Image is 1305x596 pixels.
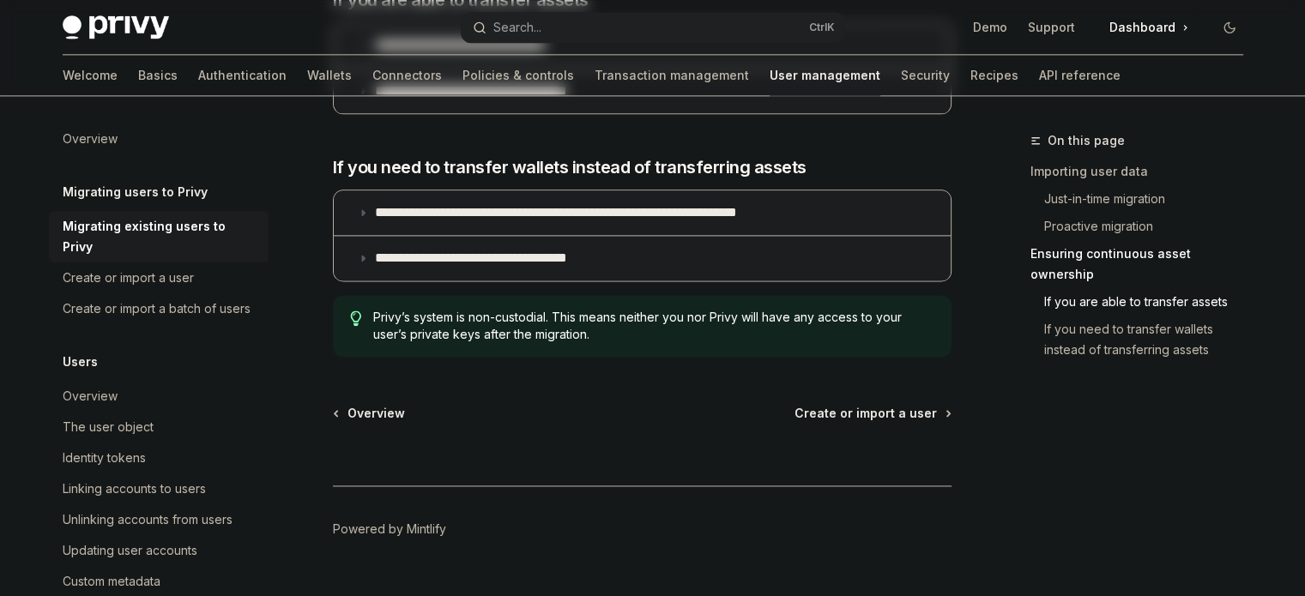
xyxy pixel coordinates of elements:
a: Transaction management [595,55,749,96]
div: Custom metadata [63,571,160,592]
div: Linking accounts to users [63,479,206,499]
a: Recipes [970,55,1018,96]
button: Toggle dark mode [1216,14,1243,41]
h5: Users [63,352,98,372]
a: Basics [138,55,178,96]
a: Create or import a user [794,405,950,422]
a: User management [770,55,880,96]
span: Ctrl K [809,21,835,34]
a: Create or import a batch of users [49,293,269,324]
a: The user object [49,412,269,442]
button: Open search [461,12,845,43]
a: Dashboard [1096,14,1202,41]
a: Security [901,55,950,96]
a: Policies & controls [462,55,574,96]
a: API reference [1039,55,1121,96]
img: dark logo [63,15,169,39]
a: Overview [49,123,269,154]
div: Identity tokens [63,448,146,468]
a: Unlinking accounts from users [49,504,269,535]
a: Overview [49,381,269,412]
span: If you need to transfer wallets instead of transferring assets [333,155,807,179]
a: Linking accounts to users [49,473,269,504]
div: Unlinking accounts from users [63,509,233,530]
a: Welcome [63,55,118,96]
div: Updating user accounts [63,540,197,561]
span: Create or import a user [794,405,937,422]
a: Identity tokens [49,442,269,473]
div: Create or import a batch of users [63,298,251,319]
a: Powered by Mintlify [333,521,446,538]
h5: Migrating users to Privy [63,182,208,202]
a: Updating user accounts [49,535,269,566]
div: Migrating existing users to Privy [63,216,258,257]
a: Proactive migration [1030,213,1257,240]
span: Overview [347,405,405,422]
a: If you need to transfer wallets instead of transferring assets [1030,316,1257,364]
a: If you are able to transfer assets [1030,288,1257,316]
a: Wallets [307,55,352,96]
svg: Tip [350,310,362,326]
div: Search... [493,17,541,38]
span: Privy’s system is non-custodial. This means neither you nor Privy will have any access to your us... [373,309,933,343]
a: Importing user data [1030,158,1257,185]
a: Create or import a user [49,262,269,293]
a: Support [1028,19,1075,36]
div: Overview [63,129,118,149]
div: Overview [63,386,118,406]
a: Authentication [198,55,287,96]
a: Migrating existing users to Privy [49,211,269,262]
div: Create or import a user [63,268,194,288]
div: The user object [63,417,154,437]
span: On this page [1048,130,1125,151]
a: Connectors [372,55,442,96]
a: Just-in-time migration [1030,185,1257,213]
a: Ensuring continuous asset ownership [1030,240,1257,288]
a: Overview [335,405,405,422]
a: Demo [973,19,1007,36]
span: Dashboard [1109,19,1175,36]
